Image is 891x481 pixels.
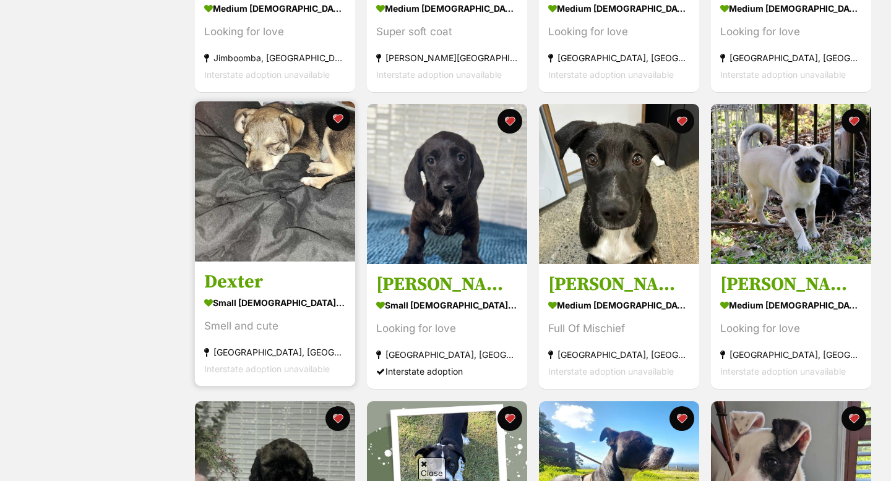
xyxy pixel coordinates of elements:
div: [GEOGRAPHIC_DATA], [GEOGRAPHIC_DATA] [548,49,690,66]
div: Jimboomba, [GEOGRAPHIC_DATA] [204,49,346,66]
button: favourite [669,109,694,134]
div: Looking for love [204,23,346,40]
div: medium [DEMOGRAPHIC_DATA] Dog [720,297,862,315]
div: [GEOGRAPHIC_DATA], [GEOGRAPHIC_DATA] [548,347,690,364]
h3: [PERSON_NAME] [720,273,862,297]
span: Close [418,458,445,479]
button: favourite [497,406,522,431]
div: Interstate adoption [376,364,518,380]
div: medium [DEMOGRAPHIC_DATA] Dog [548,297,690,315]
div: Looking for love [376,321,518,338]
div: small [DEMOGRAPHIC_DATA] Dog [376,297,518,315]
button: favourite [841,109,866,134]
div: [GEOGRAPHIC_DATA], [GEOGRAPHIC_DATA] [204,344,346,361]
div: [GEOGRAPHIC_DATA], [GEOGRAPHIC_DATA] [376,347,518,364]
h3: Dexter [204,271,346,294]
div: [PERSON_NAME][GEOGRAPHIC_DATA], [GEOGRAPHIC_DATA] [376,49,518,66]
button: favourite [497,109,522,134]
h3: [PERSON_NAME] [376,273,518,297]
div: [GEOGRAPHIC_DATA], [GEOGRAPHIC_DATA] [720,49,862,66]
div: Looking for love [720,23,862,40]
img: Rex [711,104,871,264]
img: Finn [539,104,699,264]
div: [GEOGRAPHIC_DATA], [GEOGRAPHIC_DATA] [720,347,862,364]
div: Super soft coat [376,23,518,40]
button: favourite [325,106,350,131]
span: Interstate adoption unavailable [720,367,846,377]
span: Interstate adoption unavailable [204,364,330,375]
button: favourite [669,406,694,431]
div: Looking for love [720,321,862,338]
div: Smell and cute [204,318,346,335]
div: Full Of Mischief [548,321,690,338]
img: Dudley [367,104,527,264]
a: [PERSON_NAME] medium [DEMOGRAPHIC_DATA] Dog Full Of Mischief [GEOGRAPHIC_DATA], [GEOGRAPHIC_DATA]... [539,264,699,389]
a: [PERSON_NAME] medium [DEMOGRAPHIC_DATA] Dog Looking for love [GEOGRAPHIC_DATA], [GEOGRAPHIC_DATA]... [711,264,871,389]
button: favourite [841,406,866,431]
span: Interstate adoption unavailable [204,69,330,80]
div: Looking for love [548,23,690,40]
div: small [DEMOGRAPHIC_DATA] Dog [204,294,346,312]
img: Dexter [195,101,355,262]
a: Dexter small [DEMOGRAPHIC_DATA] Dog Smell and cute [GEOGRAPHIC_DATA], [GEOGRAPHIC_DATA] Interstat... [195,262,355,387]
span: Interstate adoption unavailable [376,69,502,80]
span: Interstate adoption unavailable [548,69,674,80]
h3: [PERSON_NAME] [548,273,690,297]
span: Interstate adoption unavailable [720,69,846,80]
span: Interstate adoption unavailable [548,367,674,377]
a: [PERSON_NAME] small [DEMOGRAPHIC_DATA] Dog Looking for love [GEOGRAPHIC_DATA], [GEOGRAPHIC_DATA] ... [367,264,527,389]
button: favourite [325,406,350,431]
